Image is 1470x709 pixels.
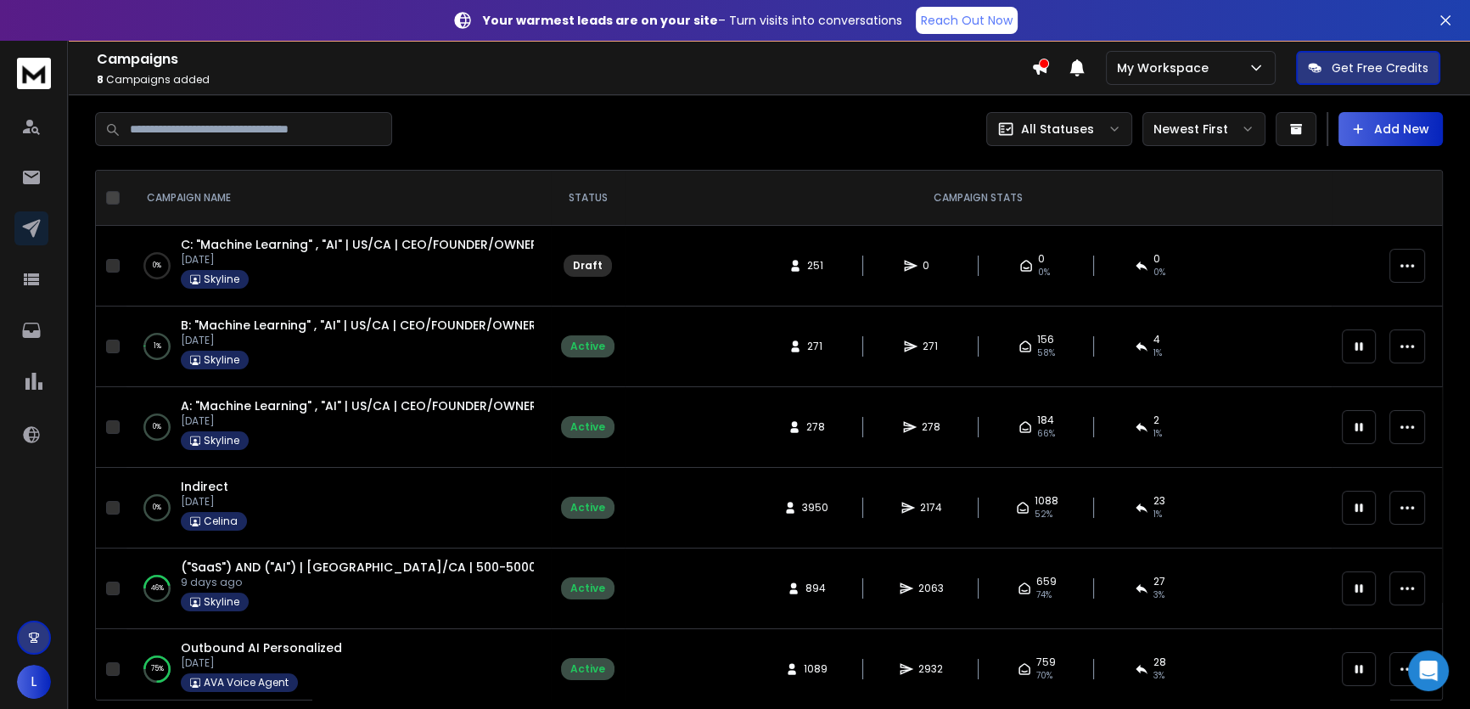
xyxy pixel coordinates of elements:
h1: Campaigns [97,49,1031,70]
span: 156 [1037,333,1054,346]
a: Outbound AI Personalized [181,639,342,656]
span: 0% [1153,266,1165,279]
p: 0 % [153,257,161,274]
td: 46%("SaaS") AND ("AI") | [GEOGRAPHIC_DATA]/CA | 500-5000 | BizDev/Mar | Owner/CXO/VP | 1+ yrs | P... [126,549,551,629]
p: Get Free Credits [1332,59,1428,76]
span: 1 % [1153,508,1162,521]
span: 8 [97,72,104,87]
span: 1089 [804,662,828,676]
p: Skyline [204,273,239,286]
button: Get Free Credits [1296,51,1440,85]
a: B: "Machine Learning" , "AI" | US/CA | CEO/FOUNDER/OWNER | 50-500 [181,317,592,334]
span: 1088 [1035,494,1058,508]
p: [DATE] [181,656,342,670]
a: ("SaaS") AND ("AI") | [GEOGRAPHIC_DATA]/CA | 500-5000 | BizDev/Mar | Owner/CXO/VP | 1+ yrs | Post... [181,559,825,576]
span: 52 % [1035,508,1052,521]
span: 2174 [920,501,942,515]
p: Reach Out Now [921,12,1013,29]
span: 70 % [1036,669,1052,683]
span: 0 [1153,252,1160,266]
span: 74 % [1036,588,1052,602]
span: 1 % [1153,346,1162,360]
div: Active [570,582,605,595]
div: Active [570,662,605,676]
p: [DATE] [181,414,534,428]
a: A: "Machine Learning" , "AI" | US/CA | CEO/FOUNDER/OWNER | 50-500 [181,397,592,414]
img: logo [17,58,51,89]
span: 23 [1153,494,1165,508]
td: 0%A: "Machine Learning" , "AI" | US/CA | CEO/FOUNDER/OWNER | 50-500[DATE]Skyline [126,387,551,468]
span: 3 % [1153,669,1164,683]
th: CAMPAIGN NAME [126,171,551,226]
p: [DATE] [181,495,247,509]
p: 1 % [154,338,161,355]
span: 27 [1153,575,1165,588]
p: Skyline [204,595,239,609]
span: 184 [1037,414,1054,427]
button: Add New [1338,112,1443,146]
button: Newest First [1142,112,1265,146]
p: 46 % [151,580,164,597]
p: Skyline [204,353,239,367]
p: 0 % [153,419,161,436]
th: CAMPAIGN STATS [625,171,1332,226]
span: 271 [923,340,940,353]
div: Active [570,501,605,515]
p: [DATE] [181,253,534,267]
p: Skyline [204,434,239,447]
span: 66 % [1037,427,1055,441]
span: 278 [922,420,940,434]
th: STATUS [551,171,625,226]
span: 1 % [1153,427,1162,441]
td: 1%B: "Machine Learning" , "AI" | US/CA | CEO/FOUNDER/OWNER | 50-500[DATE]Skyline [126,307,551,387]
span: 58 % [1037,346,1055,360]
span: 278 [806,420,825,434]
button: L [17,665,51,699]
span: 0% [1038,266,1050,279]
div: Active [570,420,605,434]
p: Celina [204,515,238,528]
span: 251 [807,259,824,273]
p: All Statuses [1021,121,1094,138]
span: 4 [1153,333,1160,346]
span: 271 [807,340,824,353]
a: C: "Machine Learning" , "AI" | US/CA | CEO/FOUNDER/OWNER | 50-500 [181,236,593,253]
div: Active [570,340,605,353]
span: 3 % [1153,588,1164,602]
td: 0%Indirect[DATE]Celina [126,468,551,549]
span: 28 [1153,656,1166,669]
p: AVA Voice Agent [204,676,289,689]
span: 2 [1153,414,1159,427]
span: 2932 [918,662,943,676]
div: Draft [573,259,603,273]
span: 3950 [802,501,828,515]
p: Campaigns added [97,73,1031,87]
p: 9 days ago [181,576,534,589]
p: 0 % [153,499,161,516]
span: 659 [1036,575,1057,588]
p: 75 % [151,661,164,678]
p: [DATE] [181,334,534,347]
span: 0 [923,259,940,273]
span: 2063 [918,582,944,595]
span: 0 [1038,252,1045,266]
strong: Your warmest leads are on your site [483,12,718,29]
td: 0%C: "Machine Learning" , "AI" | US/CA | CEO/FOUNDER/OWNER | 50-500[DATE]Skyline [126,226,551,307]
a: Reach Out Now [916,7,1018,34]
p: My Workspace [1117,59,1215,76]
div: Open Intercom Messenger [1408,650,1449,691]
span: 759 [1036,656,1056,669]
p: – Turn visits into conversations [483,12,902,29]
span: 894 [805,582,826,595]
a: Indirect [181,478,228,495]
